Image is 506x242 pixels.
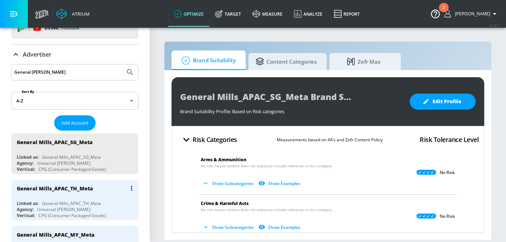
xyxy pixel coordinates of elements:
[247,1,288,27] a: measure
[17,160,34,166] div: Agency:
[37,160,91,166] div: Universal [PERSON_NAME]
[168,1,209,27] a: optimize
[328,1,366,27] a: Report
[440,170,455,175] p: No Risk
[201,200,249,206] span: Crime & Harmful Acts
[193,135,237,144] h4: Risk Categories
[42,200,101,206] div: General Mills_APAC_TH_Meta
[11,133,138,174] div: General Mills_APAC_SG_MetaLinked as:General Mills_APAC_SG_MetaAgency:Universal [PERSON_NAME]Verti...
[11,92,138,110] div: A-Z
[11,180,138,220] div: General Mills_APAC_TH_MetaLinked as:General Mills_APAC_TH_MetaAgency:Universal [PERSON_NAME]Verti...
[410,94,476,110] button: Edit Profile
[45,24,79,32] p: DV360:
[60,24,79,32] p: Youtube
[420,135,479,144] h4: Risk Tolerance Level
[17,185,93,192] div: General Mills_APAC_TH_Meta
[257,221,303,233] button: Show Examples
[337,53,391,70] span: Zefr Max
[201,178,257,189] button: Show Subcategories
[443,7,445,17] div: 2
[17,139,93,146] div: General Mills_APAC_SG_Meta
[444,10,499,18] button: [PERSON_NAME]
[42,154,101,160] div: General Mills_APAC_SG_Meta
[17,231,94,238] div: General Mills_APAC_MY_Meta
[39,166,106,172] div: CPG (Consumer Packaged Goods)
[489,23,499,27] span: v 4.24.0
[201,157,246,163] span: Arms & Ammunition
[23,51,51,58] p: Advertiser
[209,1,247,27] a: Target
[440,214,455,219] p: No Risk
[61,119,88,127] span: Add Account
[20,89,36,94] label: Sort By
[17,166,35,172] div: Vertical:
[17,206,34,212] div: Agency:
[11,44,138,64] div: Advertiser
[122,64,138,80] button: Submit Search
[11,17,138,39] div: DV360: Youtube
[452,11,490,16] span: login as: jen.breen@zefr.com
[37,206,91,212] div: Universal [PERSON_NAME]
[256,53,317,70] span: Content Categories
[180,105,403,115] div: Brand Suitability Profile: Based on Risk categories
[39,212,106,219] div: CPG (Consumer Packaged Goods)
[257,178,303,189] button: Show Examples
[201,207,333,212] span: No risk means content does not expressly include reference to this category.
[201,221,257,233] button: Show Subcategories
[17,200,39,206] div: Linked as:
[14,68,122,77] input: Search by name
[179,52,236,69] span: Brand Suitability
[425,4,445,23] button: Open Resource Center, 2 new notifications
[277,136,383,143] p: Measurements based on 4A’s and Zefr Content Policy
[17,154,39,160] div: Linked as:
[56,9,90,19] a: Atrium
[424,97,461,106] span: Edit Profile
[17,212,35,219] div: Vertical:
[69,11,90,17] div: Atrium
[54,115,96,131] button: Add Account
[288,1,328,27] a: Analyze
[177,131,240,148] button: Risk Categories
[201,163,333,169] span: No risk means content does not expressly include reference to this category.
